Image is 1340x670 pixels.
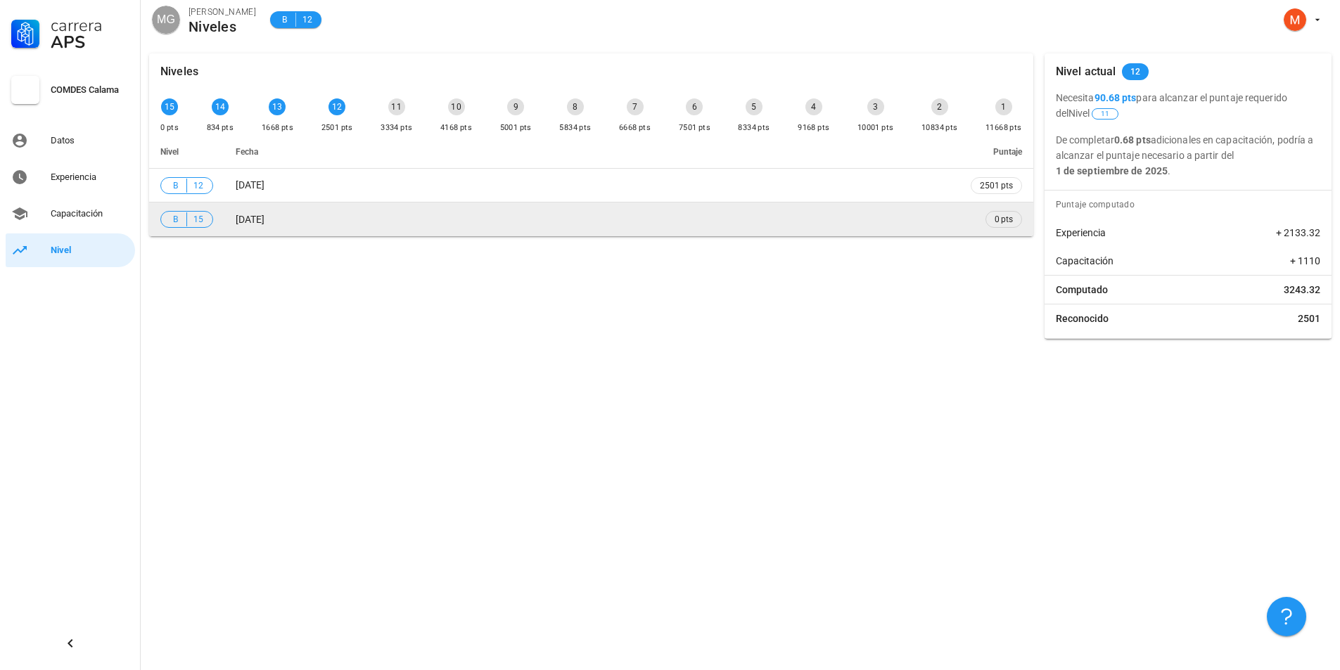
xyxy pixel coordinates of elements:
div: Nivel [51,245,129,256]
div: Capacitación [51,208,129,219]
span: + 2133.32 [1276,226,1320,240]
div: Puntaje computado [1050,191,1332,219]
div: 4168 pts [440,121,472,135]
span: B [279,13,290,27]
div: 8334 pts [738,121,770,135]
span: [DATE] [236,214,264,225]
div: Niveles [160,53,198,90]
div: APS [51,34,129,51]
span: 12 [302,13,313,27]
span: 15 [193,212,204,226]
div: Nivel actual [1056,53,1116,90]
div: avatar [152,6,180,34]
div: 11 [388,98,405,115]
div: 14 [212,98,229,115]
div: 9 [507,98,524,115]
span: 12 [1130,63,1141,80]
th: Fecha [224,135,959,169]
div: 8 [567,98,584,115]
div: [PERSON_NAME] [189,5,256,19]
span: + 1110 [1290,254,1320,268]
div: 3334 pts [381,121,412,135]
div: 6 [686,98,703,115]
span: [DATE] [236,179,264,191]
span: Experiencia [1056,226,1106,240]
div: 3 [867,98,884,115]
div: Carrera [51,17,129,34]
span: Nivel [160,147,179,157]
div: 5 [746,98,762,115]
div: 2501 pts [321,121,353,135]
div: 11668 pts [985,121,1022,135]
div: 10834 pts [921,121,958,135]
div: 7 [627,98,644,115]
div: Datos [51,135,129,146]
span: 0 pts [995,212,1013,226]
div: Experiencia [51,172,129,183]
div: 5834 pts [559,121,591,135]
p: De completar adicionales en capacitación, podría a alcanzar el puntaje necesario a partir del . [1056,132,1320,179]
div: 1 [995,98,1012,115]
span: B [170,212,181,226]
th: Puntaje [959,135,1033,169]
span: Nivel [1068,108,1120,119]
b: 1 de septiembre de 2025 [1056,165,1168,176]
span: Reconocido [1056,311,1109,326]
div: avatar [1284,8,1306,31]
span: Puntaje [993,147,1022,157]
div: 4 [805,98,822,115]
span: 3243.32 [1284,283,1320,297]
span: 11 [1101,109,1109,119]
div: 6668 pts [619,121,651,135]
span: B [170,179,181,193]
span: 2501 pts [980,179,1013,193]
div: 5001 pts [500,121,532,135]
a: Datos [6,124,135,157]
span: Capacitación [1056,254,1114,268]
a: Capacitación [6,197,135,231]
div: 13 [269,98,286,115]
div: 10001 pts [857,121,894,135]
div: COMDES Calama [51,84,129,96]
div: 10 [448,98,465,115]
b: 0.68 pts [1114,134,1151,146]
div: 0 pts [160,121,179,135]
div: 834 pts [207,121,234,135]
a: Experiencia [6,160,135,194]
div: 1668 pts [262,121,293,135]
b: 90.68 pts [1095,92,1137,103]
div: Niveles [189,19,256,34]
div: 9168 pts [798,121,829,135]
span: Fecha [236,147,258,157]
th: Nivel [149,135,224,169]
p: Necesita para alcanzar el puntaje requerido del [1056,90,1320,121]
span: 12 [193,179,204,193]
div: 15 [161,98,178,115]
a: Nivel [6,233,135,267]
span: MG [157,6,175,34]
span: 2501 [1298,311,1320,326]
div: 12 [328,98,345,115]
span: Computado [1056,283,1108,297]
div: 2 [931,98,948,115]
div: 7501 pts [679,121,710,135]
